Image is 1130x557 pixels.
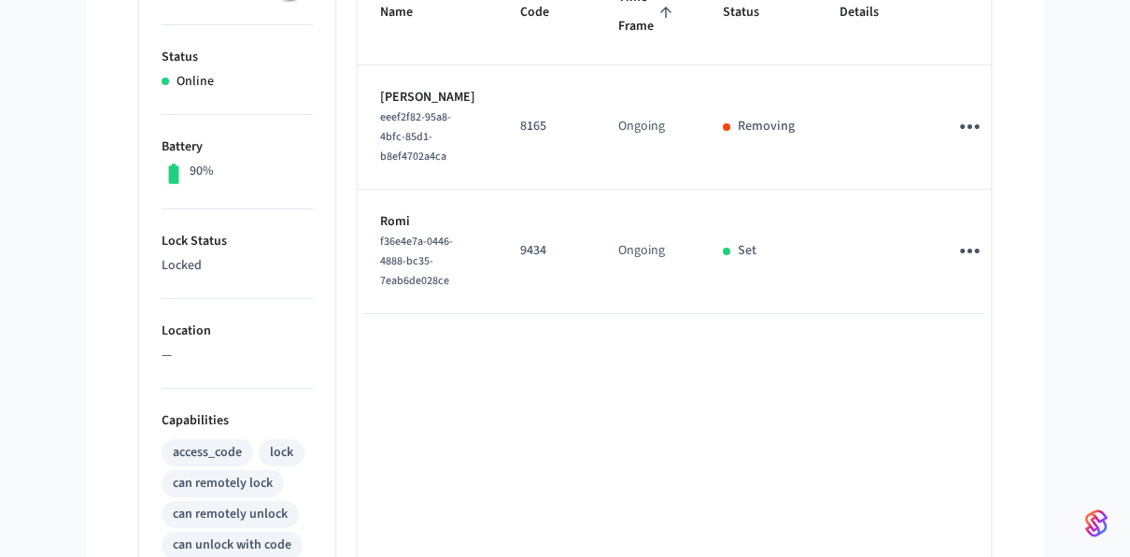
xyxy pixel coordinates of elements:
p: Location [162,321,313,341]
p: Capabilities [162,411,313,431]
p: [PERSON_NAME] [380,88,475,107]
td: Ongoing [596,190,700,314]
span: eeef2f82-95a8-4bfc-85d1-b8ef4702a4ca [380,109,451,164]
p: Battery [162,137,313,157]
div: lock [270,443,293,463]
div: can remotely unlock [173,505,288,524]
span: f36e4e7a-0446-4888-bc35-7eab6de028ce [380,234,453,289]
p: Online [177,72,214,92]
p: Status [162,48,313,67]
p: 90% [190,162,214,181]
p: 9434 [520,241,573,261]
div: can remotely lock [173,474,273,493]
p: Locked [162,256,313,276]
p: Set [738,241,756,261]
p: — [162,346,313,365]
div: can unlock with code [173,536,291,555]
p: Romi [380,212,475,232]
div: access_code [173,443,242,463]
p: 8165 [520,117,573,136]
img: SeamLogoGradient.69752ec5.svg [1085,508,1108,538]
td: Ongoing [596,65,700,190]
p: Lock Status [162,232,313,251]
p: Removing [738,117,795,136]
